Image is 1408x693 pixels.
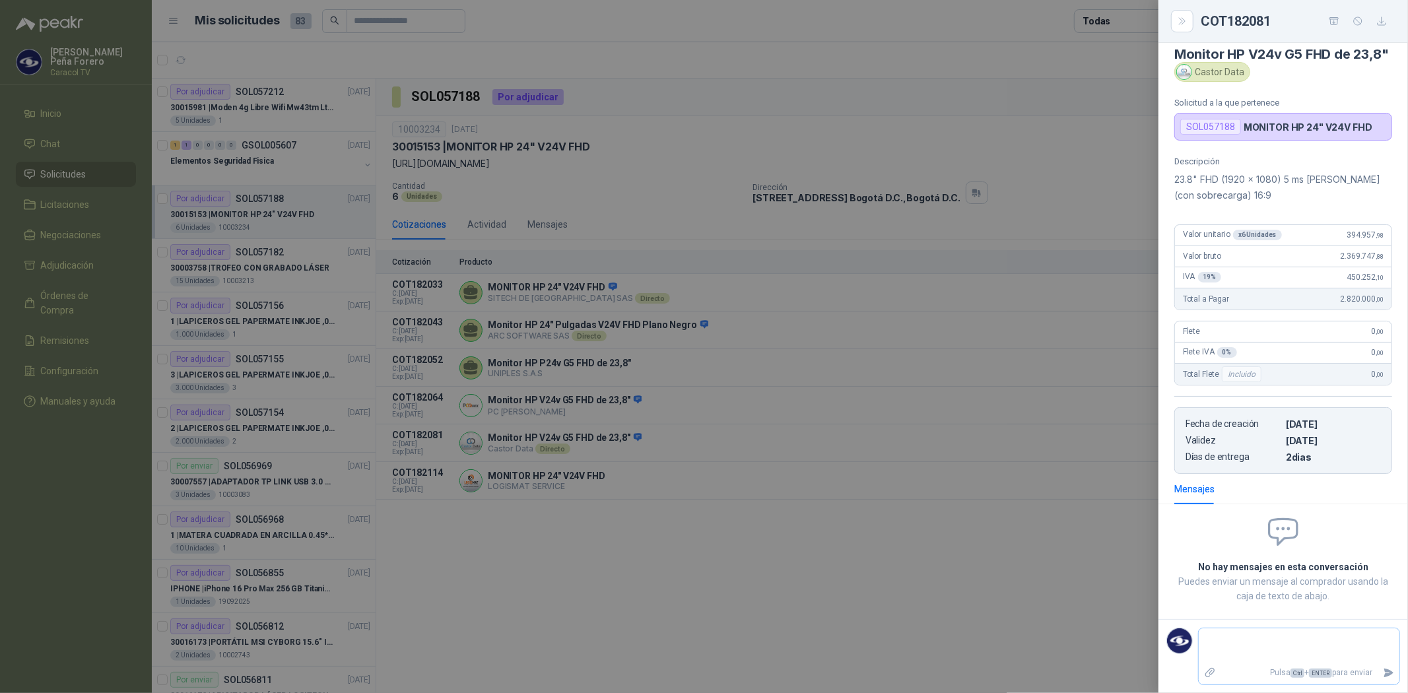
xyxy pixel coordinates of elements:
[1174,482,1215,496] div: Mensajes
[1186,451,1281,463] p: Días de entrega
[1183,230,1282,240] span: Valor unitario
[1286,435,1381,446] p: [DATE]
[1167,628,1192,653] img: Company Logo
[1201,11,1392,32] div: COT182081
[1286,451,1381,463] p: 2 dias
[1198,272,1222,282] div: 19 %
[1174,172,1392,203] p: 23.8" FHD (1920 x 1080) 5 ms [PERSON_NAME] (con sobrecarga) 16:9
[1183,294,1229,304] span: Total a Pagar
[1174,98,1392,108] p: Solicitud a la que pertenece
[1177,65,1191,79] img: Company Logo
[1222,366,1261,382] div: Incluido
[1372,348,1384,357] span: 0
[1376,371,1384,378] span: ,00
[1347,230,1384,240] span: 394.957
[1186,435,1281,446] p: Validez
[1183,251,1221,261] span: Valor bruto
[1183,327,1200,336] span: Flete
[1174,62,1250,82] div: Castor Data
[1244,121,1372,133] p: MONITOR HP 24" V24V FHD
[1376,253,1384,260] span: ,88
[1372,370,1384,379] span: 0
[1341,251,1384,261] span: 2.369.747
[1174,13,1190,29] button: Close
[1286,418,1381,430] p: [DATE]
[1341,294,1384,304] span: 2.820.000
[1183,347,1237,358] span: Flete IVA
[1221,661,1378,684] p: Pulsa + para enviar
[1233,230,1282,240] div: x 6 Unidades
[1174,574,1392,603] p: Puedes enviar un mensaje al comprador usando la caja de texto de abajo.
[1183,366,1264,382] span: Total Flete
[1174,46,1392,62] h4: Monitor HP V24v G5 FHD de 23,8"
[1376,349,1384,356] span: ,00
[1376,328,1384,335] span: ,00
[1347,273,1384,282] span: 450.252
[1376,296,1384,303] span: ,00
[1180,119,1241,135] div: SOL057188
[1183,272,1221,282] span: IVA
[1217,347,1237,358] div: 0 %
[1378,661,1399,684] button: Enviar
[1174,156,1392,166] p: Descripción
[1376,274,1384,281] span: ,10
[1372,327,1384,336] span: 0
[1199,661,1221,684] label: Adjuntar archivos
[1291,669,1304,678] span: Ctrl
[1186,418,1281,430] p: Fecha de creación
[1174,560,1392,574] h2: No hay mensajes en esta conversación
[1309,669,1332,678] span: ENTER
[1376,232,1384,239] span: ,98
